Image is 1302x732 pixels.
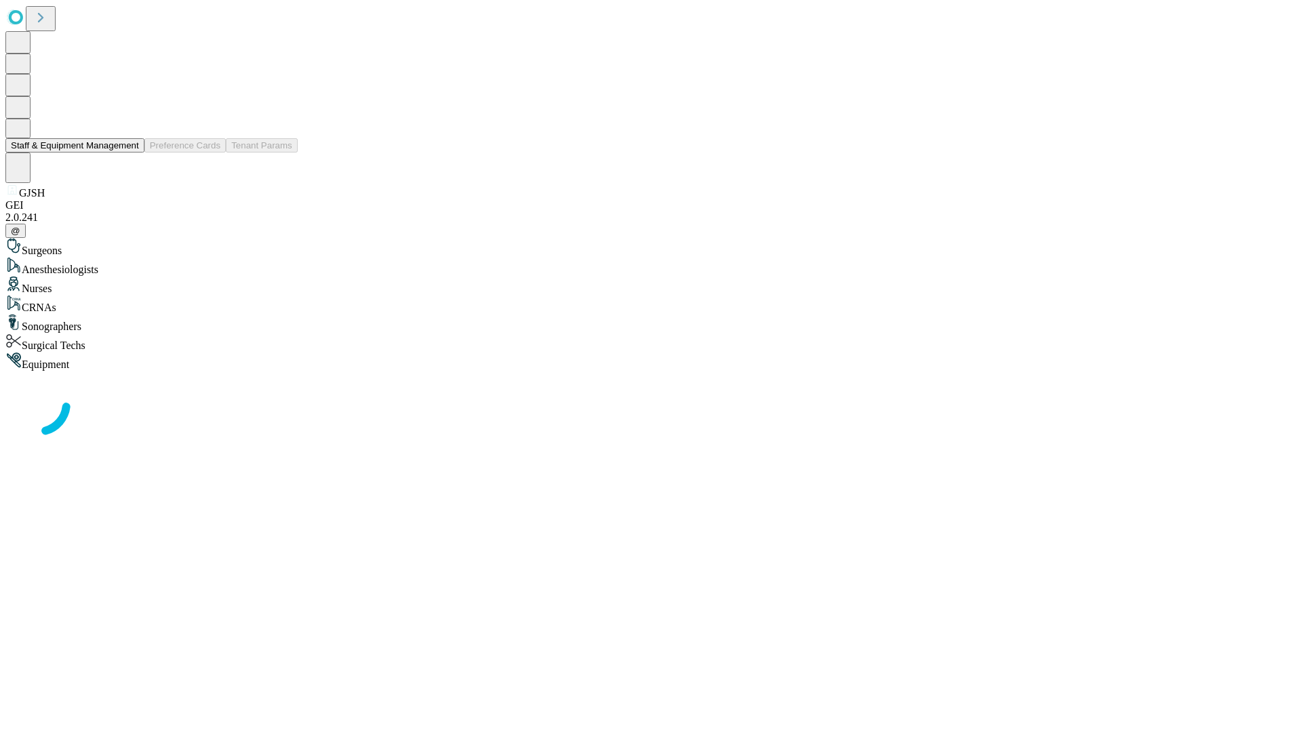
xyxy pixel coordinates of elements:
[226,138,298,152] button: Tenant Params
[5,199,1297,211] div: GEI
[5,224,26,238] button: @
[144,138,226,152] button: Preference Cards
[11,226,20,236] span: @
[5,238,1297,257] div: Surgeons
[5,295,1297,314] div: CRNAs
[5,352,1297,371] div: Equipment
[5,257,1297,276] div: Anesthesiologists
[5,333,1297,352] div: Surgical Techs
[5,276,1297,295] div: Nurses
[5,314,1297,333] div: Sonographers
[5,211,1297,224] div: 2.0.241
[5,138,144,152] button: Staff & Equipment Management
[19,187,45,199] span: GJSH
